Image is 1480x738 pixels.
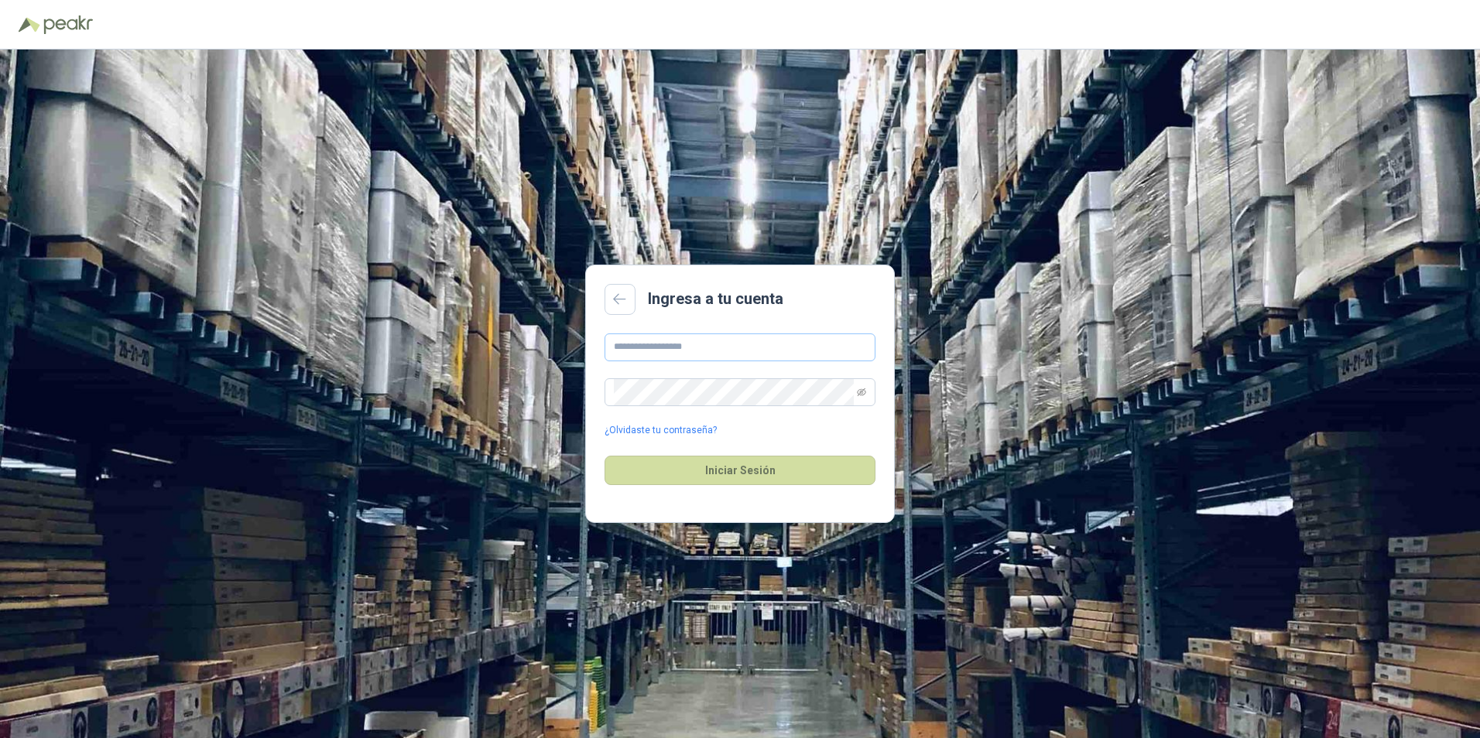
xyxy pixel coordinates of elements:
button: Iniciar Sesión [605,456,875,485]
img: Logo [19,17,40,32]
span: eye-invisible [857,388,866,397]
h2: Ingresa a tu cuenta [648,287,783,311]
a: ¿Olvidaste tu contraseña? [605,423,717,438]
img: Peakr [43,15,93,34]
